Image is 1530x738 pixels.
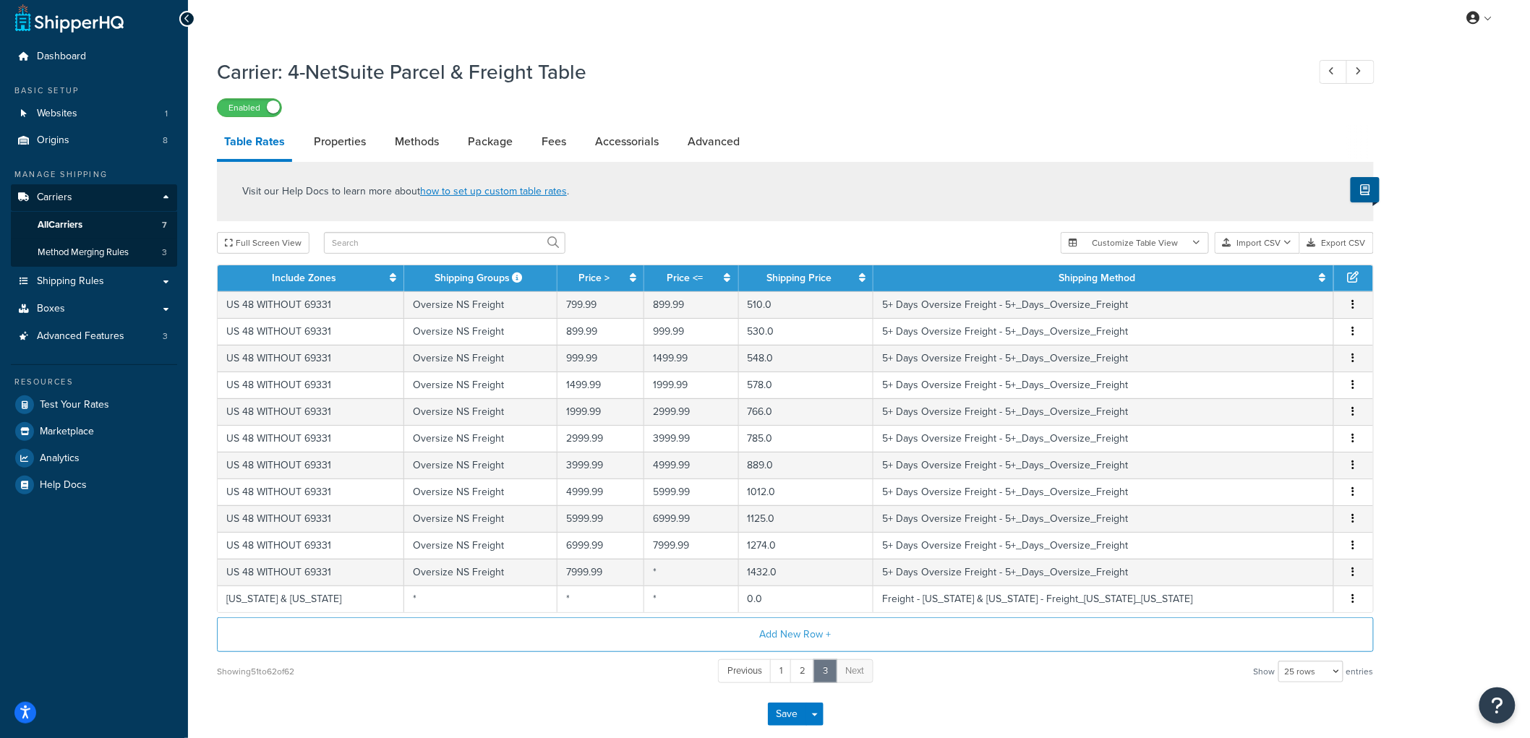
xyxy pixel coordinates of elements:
[37,51,86,63] span: Dashboard
[873,425,1334,452] td: 5+ Days Oversize Freight - 5+_Days_Oversize_Freight
[11,239,177,266] li: Method Merging Rules
[1479,687,1516,724] button: Open Resource Center
[557,425,645,452] td: 2999.99
[217,58,1293,86] h1: Carrier: 4-NetSuite Parcel & Freight Table
[588,124,666,159] a: Accessorials
[404,318,557,345] td: Oversize NS Freight
[644,479,738,505] td: 5999.99
[163,330,168,343] span: 3
[217,661,294,682] div: Showing 51 to 62 of 62
[873,452,1334,479] td: 5+ Days Oversize Freight - 5+_Days_Oversize_Freight
[813,659,837,683] a: 3
[873,318,1334,345] td: 5+ Days Oversize Freight - 5+_Days_Oversize_Freight
[667,270,703,286] a: Price <=
[739,505,874,532] td: 1125.0
[557,559,645,585] td: 7999.99
[11,323,177,350] a: Advanced Features3
[1254,661,1275,682] span: Show
[11,100,177,127] li: Websites
[218,372,404,398] td: US 48 WITHOUT 69331
[873,345,1334,372] td: 5+ Days Oversize Freight - 5+_Days_Oversize_Freight
[1346,661,1374,682] span: entries
[11,392,177,418] a: Test Your Rates
[404,479,557,505] td: Oversize NS Freight
[644,345,738,372] td: 1499.99
[1300,232,1374,254] button: Export CSV
[404,425,557,452] td: Oversize NS Freight
[162,246,167,259] span: 3
[11,127,177,154] a: Origins8
[11,445,177,471] li: Analytics
[873,479,1334,505] td: 5+ Days Oversize Freight - 5+_Days_Oversize_Freight
[218,99,281,116] label: Enabled
[11,419,177,445] li: Marketplace
[11,184,177,211] a: Carriers
[11,43,177,70] a: Dashboard
[739,345,874,372] td: 548.0
[644,318,738,345] td: 999.99
[11,376,177,388] div: Resources
[218,505,404,532] td: US 48 WITHOUT 69331
[557,398,645,425] td: 1999.99
[404,559,557,585] td: Oversize NS Freight
[644,425,738,452] td: 3999.99
[217,124,292,162] a: Table Rates
[557,452,645,479] td: 3999.99
[40,399,109,411] span: Test Your Rates
[11,168,177,181] div: Manage Shipping
[644,291,738,318] td: 899.99
[1320,60,1348,84] a: Previous Record
[873,372,1334,398] td: 5+ Days Oversize Freight - 5+_Days_Oversize_Freight
[1059,270,1135,286] a: Shipping Method
[534,124,573,159] a: Fees
[11,323,177,350] li: Advanced Features
[739,532,874,559] td: 1274.0
[11,127,177,154] li: Origins
[11,296,177,322] a: Boxes
[324,232,565,254] input: Search
[739,585,874,612] td: 0.0
[37,134,69,147] span: Origins
[37,303,65,315] span: Boxes
[739,372,874,398] td: 578.0
[217,617,1374,652] button: Add New Row +
[404,345,557,372] td: Oversize NS Freight
[404,291,557,318] td: Oversize NS Freight
[37,108,77,120] span: Websites
[873,398,1334,425] td: 5+ Days Oversize Freight - 5+_Days_Oversize_Freight
[11,212,177,239] a: AllCarriers7
[557,532,645,559] td: 6999.99
[873,532,1334,559] td: 5+ Days Oversize Freight - 5+_Days_Oversize_Freight
[272,270,336,286] a: Include Zones
[739,559,874,585] td: 1432.0
[217,232,309,254] button: Full Screen View
[242,184,569,199] p: Visit our Help Docs to learn more about .
[557,318,645,345] td: 899.99
[644,532,738,559] td: 7999.99
[11,100,177,127] a: Websites1
[37,192,72,204] span: Carriers
[845,664,864,677] span: Next
[404,372,557,398] td: Oversize NS Freight
[218,452,404,479] td: US 48 WITHOUT 69331
[218,532,404,559] td: US 48 WITHOUT 69331
[739,318,874,345] td: 530.0
[557,505,645,532] td: 5999.99
[739,479,874,505] td: 1012.0
[162,219,167,231] span: 7
[739,425,874,452] td: 785.0
[218,425,404,452] td: US 48 WITHOUT 69331
[768,703,807,726] button: Save
[404,265,557,291] th: Shipping Groups
[578,270,610,286] a: Price >
[404,452,557,479] td: Oversize NS Freight
[218,291,404,318] td: US 48 WITHOUT 69331
[38,219,82,231] span: All Carriers
[11,268,177,295] a: Shipping Rules
[218,318,404,345] td: US 48 WITHOUT 69331
[218,398,404,425] td: US 48 WITHOUT 69331
[165,108,168,120] span: 1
